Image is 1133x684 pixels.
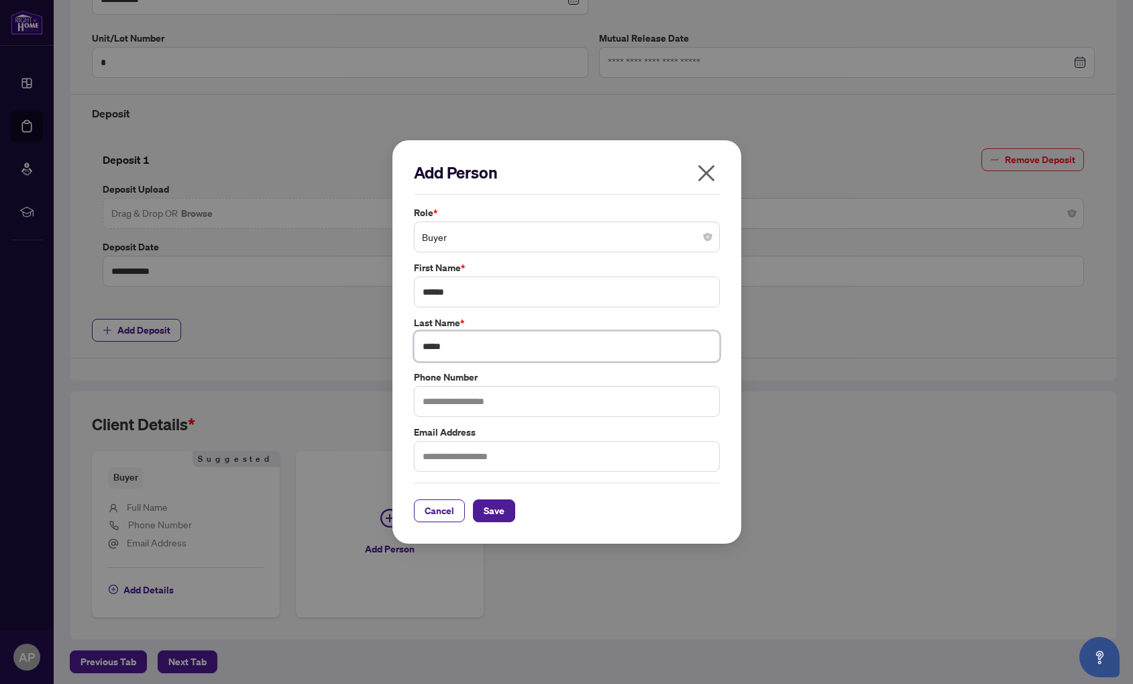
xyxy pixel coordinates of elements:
[473,499,515,522] button: Save
[414,425,720,440] label: Email Address
[425,500,454,522] span: Cancel
[414,260,720,275] label: First Name
[704,233,712,241] span: close-circle
[1079,637,1120,677] button: Open asap
[696,162,717,184] span: close
[414,315,720,330] label: Last Name
[414,162,720,183] h2: Add Person
[422,224,712,250] span: Buyer
[414,499,465,522] button: Cancel
[414,370,720,385] label: Phone Number
[414,205,720,220] label: Role
[484,500,504,522] span: Save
